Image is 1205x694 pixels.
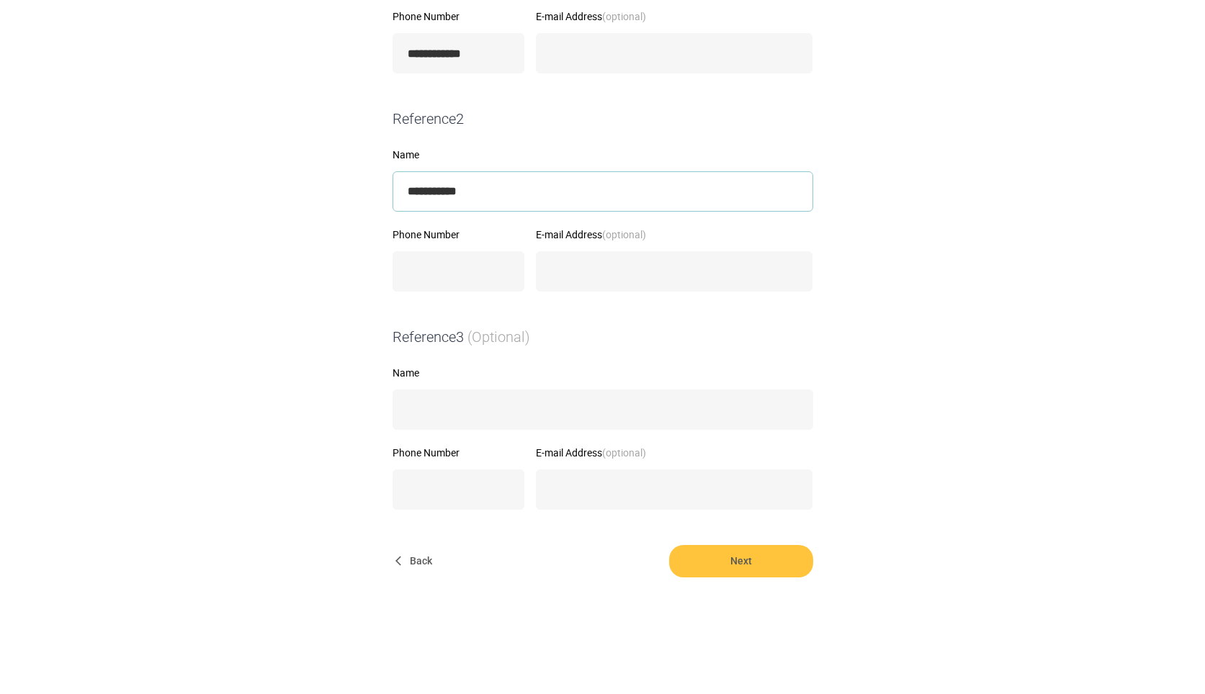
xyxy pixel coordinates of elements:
[602,446,646,459] strong: (optional)
[393,368,813,378] label: Name
[393,448,525,458] label: Phone Number
[393,12,525,22] label: Phone Number
[393,150,813,160] label: Name
[393,545,439,577] button: Back
[602,9,646,23] strong: (optional)
[387,109,819,130] div: Reference 2
[536,9,646,23] span: E-mail Address
[387,327,819,348] div: Reference 3
[536,446,646,459] span: E-mail Address
[602,227,646,241] strong: (optional)
[467,328,530,346] span: (Optional)
[393,230,525,240] label: Phone Number
[669,545,813,577] button: Next
[536,227,646,241] span: E-mail Address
